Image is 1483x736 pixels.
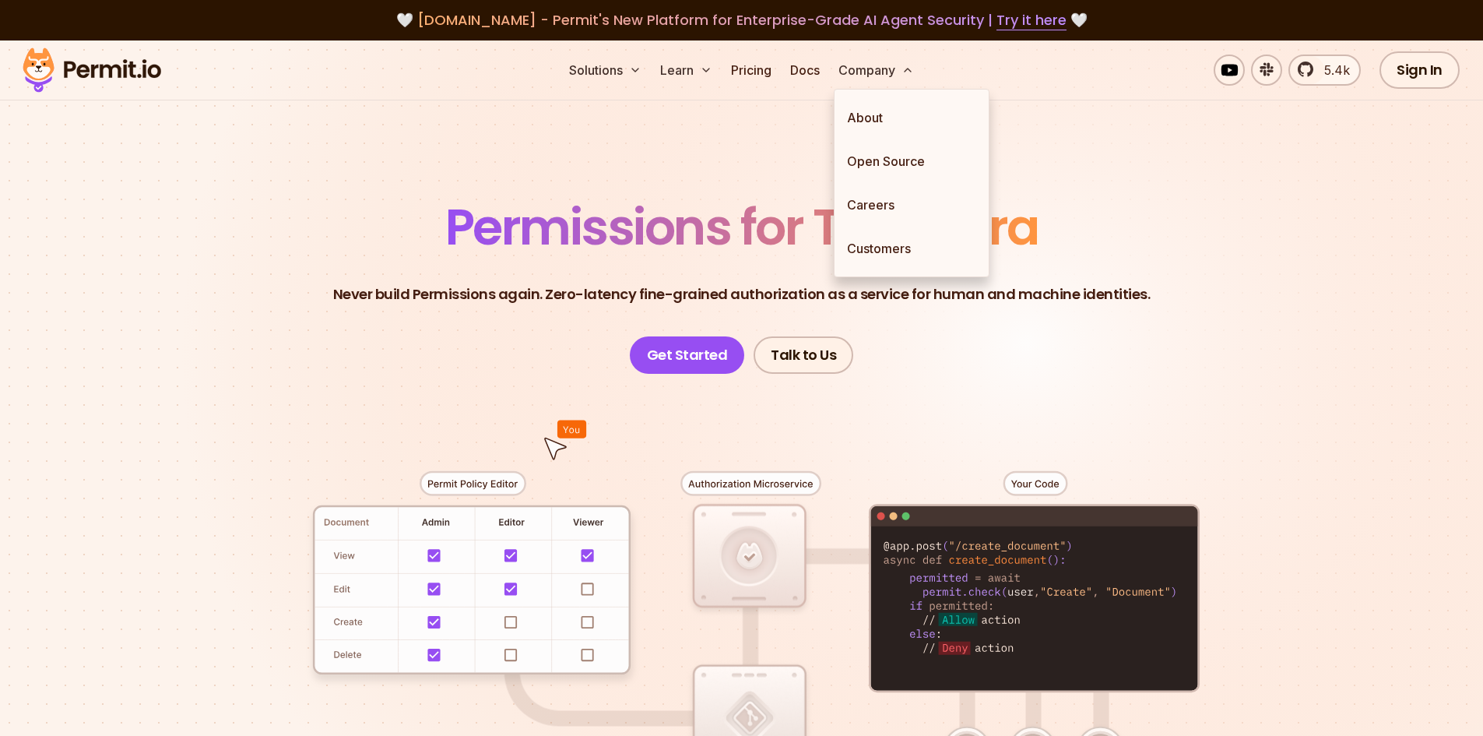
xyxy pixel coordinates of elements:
[16,44,168,97] img: Permit logo
[1379,51,1460,89] a: Sign In
[754,336,853,374] a: Talk to Us
[832,55,920,86] button: Company
[835,183,989,227] a: Careers
[563,55,648,86] button: Solutions
[1288,55,1361,86] a: 5.4k
[333,283,1151,305] p: Never build Permissions again. Zero-latency fine-grained authorization as a service for human and...
[996,10,1067,30] a: Try it here
[1315,61,1350,79] span: 5.4k
[445,192,1038,262] span: Permissions for The AI Era
[654,55,719,86] button: Learn
[784,55,826,86] a: Docs
[725,55,778,86] a: Pricing
[630,336,745,374] a: Get Started
[835,227,989,270] a: Customers
[417,10,1067,30] span: [DOMAIN_NAME] - Permit's New Platform for Enterprise-Grade AI Agent Security |
[37,9,1446,31] div: 🤍 🤍
[835,96,989,139] a: About
[835,139,989,183] a: Open Source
